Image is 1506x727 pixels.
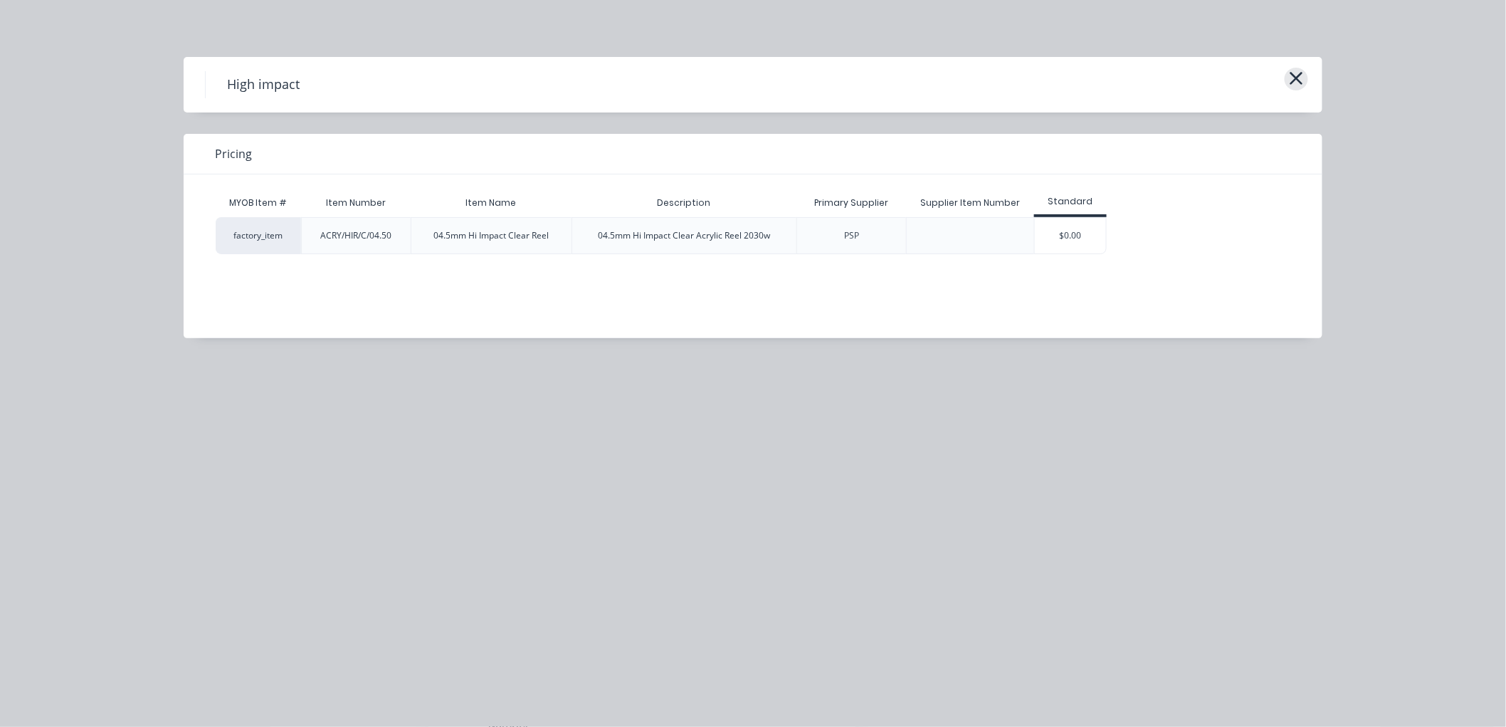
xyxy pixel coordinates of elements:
[454,185,527,221] div: Item Name
[315,185,397,221] div: Item Number
[205,71,321,98] h4: High impact
[433,229,549,242] div: 04.5mm Hi Impact Clear Reel
[216,217,301,254] div: factory_item
[215,145,252,162] span: Pricing
[321,229,392,242] div: ACRY/HIR/C/04.50
[646,185,722,221] div: Description
[844,229,859,242] div: PSP
[1034,195,1107,208] div: Standard
[803,185,900,221] div: Primary Supplier
[909,185,1031,221] div: Supplier Item Number
[598,229,770,242] div: 04.5mm Hi Impact Clear Acrylic Reel 2030w
[216,189,301,217] div: MYOB Item #
[1035,218,1106,253] div: $0.00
